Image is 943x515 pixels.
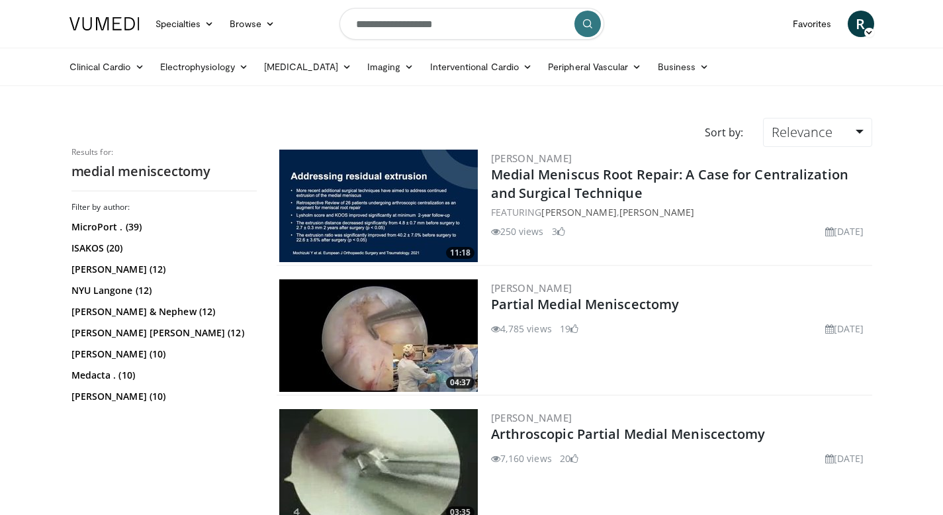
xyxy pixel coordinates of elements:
li: 4,785 views [491,322,552,336]
a: Business [650,54,717,80]
a: Medacta . (10) [71,369,253,382]
a: [PERSON_NAME] (10) [71,348,253,361]
h2: medial meniscectomy [71,163,257,180]
a: [PERSON_NAME] [541,206,616,218]
li: [DATE] [825,224,864,238]
a: [PERSON_NAME] & Nephew (12) [71,305,253,318]
a: Specialties [148,11,222,37]
li: 20 [560,451,578,465]
span: 11:18 [446,247,474,259]
a: Clinical Cardio [62,54,152,80]
span: 04:37 [446,377,474,389]
a: Imaging [359,54,422,80]
span: Relevance [772,123,832,141]
h3: Filter by author: [71,202,257,212]
img: VuMedi Logo [69,17,140,30]
a: Favorites [785,11,840,37]
a: Peripheral Vascular [540,54,649,80]
a: Partial Medial Meniscectomy [491,295,680,313]
a: [PERSON_NAME] (12) [71,263,253,276]
img: 74c306ae-d6b1-4c4b-953d-fafc932c1662.300x170_q85_crop-smart_upscale.jpg [279,279,478,392]
a: Relevance [763,118,872,147]
li: [DATE] [825,322,864,336]
input: Search topics, interventions [339,8,604,40]
li: 3 [552,224,565,238]
img: 75896893-6ea0-4895-8879-88c2e089762d.300x170_q85_crop-smart_upscale.jpg [279,150,478,262]
a: Medial Meniscus Root Repair: A Case for Centralization and Surgical Technique [491,165,848,202]
a: [PERSON_NAME] [PERSON_NAME] (12) [71,326,253,340]
a: [PERSON_NAME] (10) [71,390,253,403]
a: Arthroscopic Partial Medial Meniscectomy [491,425,766,443]
a: Interventional Cardio [422,54,541,80]
li: 7,160 views [491,451,552,465]
li: 19 [560,322,578,336]
a: [PERSON_NAME] [619,206,694,218]
a: Electrophysiology [152,54,256,80]
a: [PERSON_NAME] [491,281,572,295]
a: [PERSON_NAME] [491,411,572,424]
a: R [848,11,874,37]
a: [MEDICAL_DATA] [256,54,359,80]
div: FEATURING , [491,205,870,219]
a: 04:37 [279,279,478,392]
a: ISAKOS (20) [71,242,253,255]
li: 250 views [491,224,544,238]
a: MicroPort . (39) [71,220,253,234]
a: [PERSON_NAME] [491,152,572,165]
p: Results for: [71,147,257,158]
a: Browse [222,11,283,37]
div: Sort by: [695,118,753,147]
a: 11:18 [279,150,478,262]
li: [DATE] [825,451,864,465]
a: NYU Langone (12) [71,284,253,297]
